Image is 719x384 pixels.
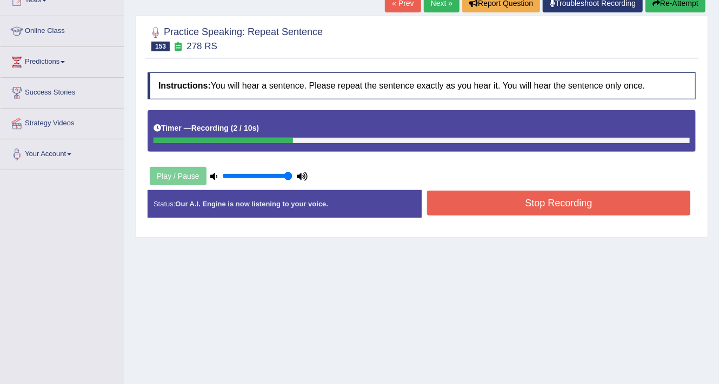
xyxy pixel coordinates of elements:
[148,24,323,51] h2: Practice Speaking: Repeat Sentence
[151,42,170,51] span: 153
[175,200,328,208] strong: Our A.I. Engine is now listening to your voice.
[1,78,124,105] a: Success Stories
[148,72,696,99] h4: You will hear a sentence. Please repeat the sentence exactly as you hear it. You will hear the se...
[256,124,259,132] b: )
[154,124,259,132] h5: Timer —
[1,109,124,136] a: Strategy Videos
[191,124,229,132] b: Recording
[427,191,690,215] button: Stop Recording
[1,47,124,74] a: Predictions
[234,124,257,132] b: 2 / 10s
[158,81,211,90] b: Instructions:
[1,139,124,166] a: Your Account
[172,42,184,52] small: Exam occurring question
[148,190,422,218] div: Status:
[187,41,217,51] small: 278 RS
[1,16,124,43] a: Online Class
[231,124,234,132] b: (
